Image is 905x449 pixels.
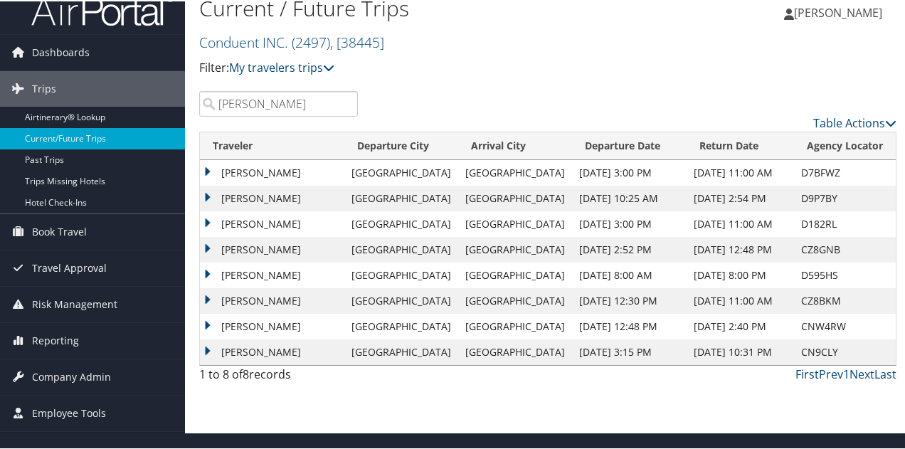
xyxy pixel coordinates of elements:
[794,159,896,184] td: D7BFWZ
[794,4,882,19] span: [PERSON_NAME]
[795,365,819,381] a: First
[687,159,794,184] td: [DATE] 11:00 AM
[32,394,106,430] span: Employee Tools
[32,322,79,357] span: Reporting
[458,131,572,159] th: Arrival City: activate to sort column ascending
[572,261,687,287] td: [DATE] 8:00 AM
[200,338,344,364] td: [PERSON_NAME]
[794,312,896,338] td: CNW4RW
[344,159,458,184] td: [GEOGRAPHIC_DATA]
[32,285,117,321] span: Risk Management
[200,261,344,287] td: [PERSON_NAME]
[687,210,794,236] td: [DATE] 11:00 AM
[458,261,572,287] td: [GEOGRAPHIC_DATA]
[458,338,572,364] td: [GEOGRAPHIC_DATA]
[32,358,111,393] span: Company Admin
[572,184,687,210] td: [DATE] 10:25 AM
[344,131,458,159] th: Departure City: activate to sort column ascending
[794,261,896,287] td: D595HS
[199,364,358,389] div: 1 to 8 of records
[344,287,458,312] td: [GEOGRAPHIC_DATA]
[572,338,687,364] td: [DATE] 3:15 PM
[32,213,87,248] span: Book Travel
[687,184,794,210] td: [DATE] 2:54 PM
[572,131,687,159] th: Departure Date: activate to sort column descending
[687,261,794,287] td: [DATE] 8:00 PM
[572,210,687,236] td: [DATE] 3:00 PM
[458,287,572,312] td: [GEOGRAPHIC_DATA]
[458,312,572,338] td: [GEOGRAPHIC_DATA]
[330,31,384,51] span: , [ 38445 ]
[794,338,896,364] td: CN9CLY
[687,131,794,159] th: Return Date: activate to sort column ascending
[344,338,458,364] td: [GEOGRAPHIC_DATA]
[687,236,794,261] td: [DATE] 12:48 PM
[32,249,107,285] span: Travel Approval
[200,236,344,261] td: [PERSON_NAME]
[199,90,358,115] input: Search Traveler or Arrival City
[572,287,687,312] td: [DATE] 12:30 PM
[794,236,896,261] td: CZ8GNB
[200,131,344,159] th: Traveler: activate to sort column ascending
[572,236,687,261] td: [DATE] 2:52 PM
[687,338,794,364] td: [DATE] 10:31 PM
[572,159,687,184] td: [DATE] 3:00 PM
[687,287,794,312] td: [DATE] 11:00 AM
[794,131,896,159] th: Agency Locator: activate to sort column ascending
[200,159,344,184] td: [PERSON_NAME]
[344,184,458,210] td: [GEOGRAPHIC_DATA]
[843,365,850,381] a: 1
[458,210,572,236] td: [GEOGRAPHIC_DATA]
[794,287,896,312] td: CZ8BKM
[200,210,344,236] td: [PERSON_NAME]
[572,312,687,338] td: [DATE] 12:48 PM
[200,184,344,210] td: [PERSON_NAME]
[458,159,572,184] td: [GEOGRAPHIC_DATA]
[200,287,344,312] td: [PERSON_NAME]
[229,58,334,74] a: My travelers trips
[32,70,56,105] span: Trips
[819,365,843,381] a: Prev
[200,312,344,338] td: [PERSON_NAME]
[199,58,664,76] p: Filter:
[794,184,896,210] td: D9P7BY
[243,365,249,381] span: 8
[344,312,458,338] td: [GEOGRAPHIC_DATA]
[458,236,572,261] td: [GEOGRAPHIC_DATA]
[458,184,572,210] td: [GEOGRAPHIC_DATA]
[344,236,458,261] td: [GEOGRAPHIC_DATA]
[813,114,896,130] a: Table Actions
[850,365,874,381] a: Next
[794,210,896,236] td: D182RL
[874,365,896,381] a: Last
[344,261,458,287] td: [GEOGRAPHIC_DATA]
[344,210,458,236] td: [GEOGRAPHIC_DATA]
[292,31,330,51] span: ( 2497 )
[687,312,794,338] td: [DATE] 2:40 PM
[32,33,90,69] span: Dashboards
[199,31,384,51] a: Conduent INC.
